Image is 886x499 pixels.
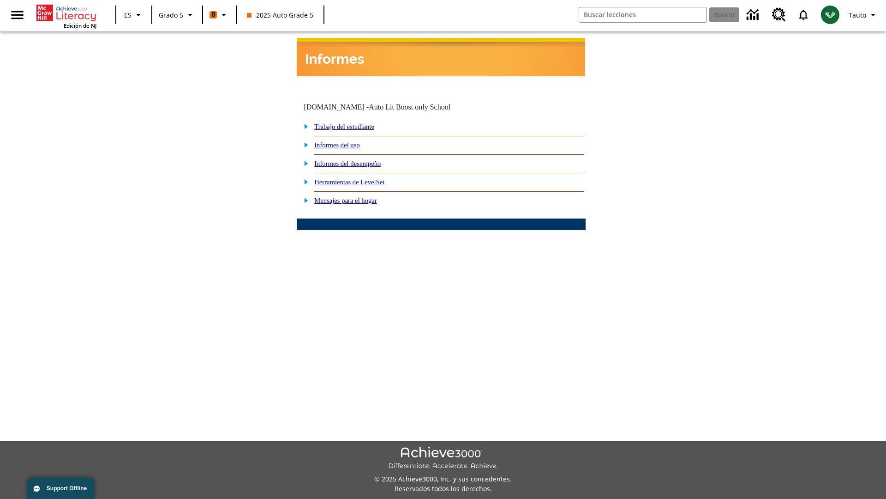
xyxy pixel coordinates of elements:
[766,2,791,27] a: Centro de recursos, Se abrirá en una pestaña nueva.
[299,140,309,149] img: plus.gif
[299,122,309,130] img: plus.gif
[159,10,183,20] span: Grado 5
[206,6,233,23] button: Boost El color de la clase es anaranjado. Cambiar el color de la clase.
[314,123,374,130] a: Trabajo del estudiante
[314,160,381,167] a: Informes del desempeño
[299,159,309,167] img: plus.gif
[388,447,498,470] img: Achieve3000 Differentiate Accelerate Achieve
[791,3,815,27] a: Notificaciones
[299,177,309,186] img: plus.gif
[64,22,96,29] span: Edición de NJ
[314,141,360,149] a: Informes del uso
[314,178,384,186] a: Herramientas de LevelSet
[821,6,839,24] img: avatar image
[849,10,866,20] span: Tauto
[579,7,706,22] input: Buscar campo
[299,196,309,204] img: plus.gif
[36,3,96,29] div: Portada
[155,6,199,23] button: Grado: Grado 5, Elige un grado
[119,6,149,23] button: Lenguaje: ES, Selecciona un idioma
[369,103,450,111] nobr: Auto Lit Boost only School
[845,6,882,23] button: Perfil/Configuración
[815,3,845,27] button: Escoja un nuevo avatar
[124,10,132,20] span: ES
[4,1,31,29] button: Abrir el menú lateral
[211,9,216,20] span: B
[741,2,766,28] a: Centro de información
[47,485,87,492] span: Support Offline
[297,38,585,76] img: header
[247,10,313,20] span: 2025 Auto Grade 5
[28,478,94,499] button: Support Offline
[304,103,473,111] td: [DOMAIN_NAME] -
[314,197,377,204] a: Mensajes para el hogar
